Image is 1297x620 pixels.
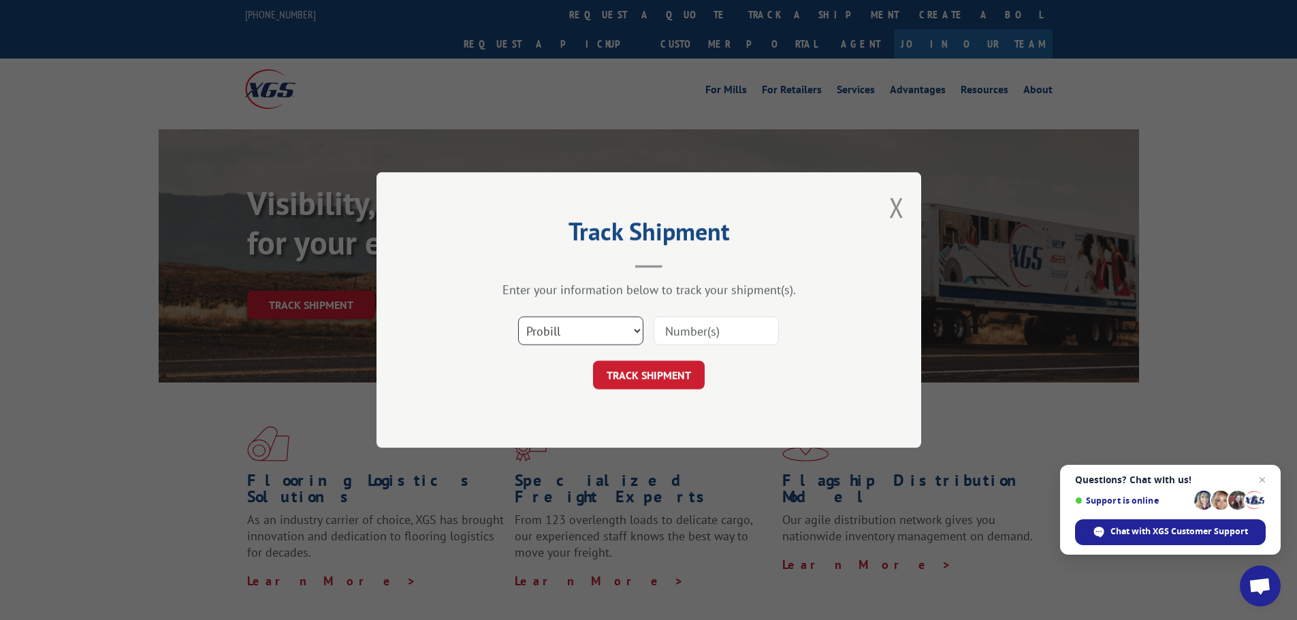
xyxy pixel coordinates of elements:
[1075,519,1266,545] div: Chat with XGS Customer Support
[1110,525,1248,538] span: Chat with XGS Customer Support
[1254,472,1270,488] span: Close chat
[1240,566,1281,606] div: Open chat
[1075,474,1266,485] span: Questions? Chat with us!
[1075,495,1189,506] span: Support is online
[654,316,779,345] input: Number(s)
[445,282,853,297] div: Enter your information below to track your shipment(s).
[889,189,904,225] button: Close modal
[593,361,705,389] button: TRACK SHIPMENT
[445,222,853,248] h2: Track Shipment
